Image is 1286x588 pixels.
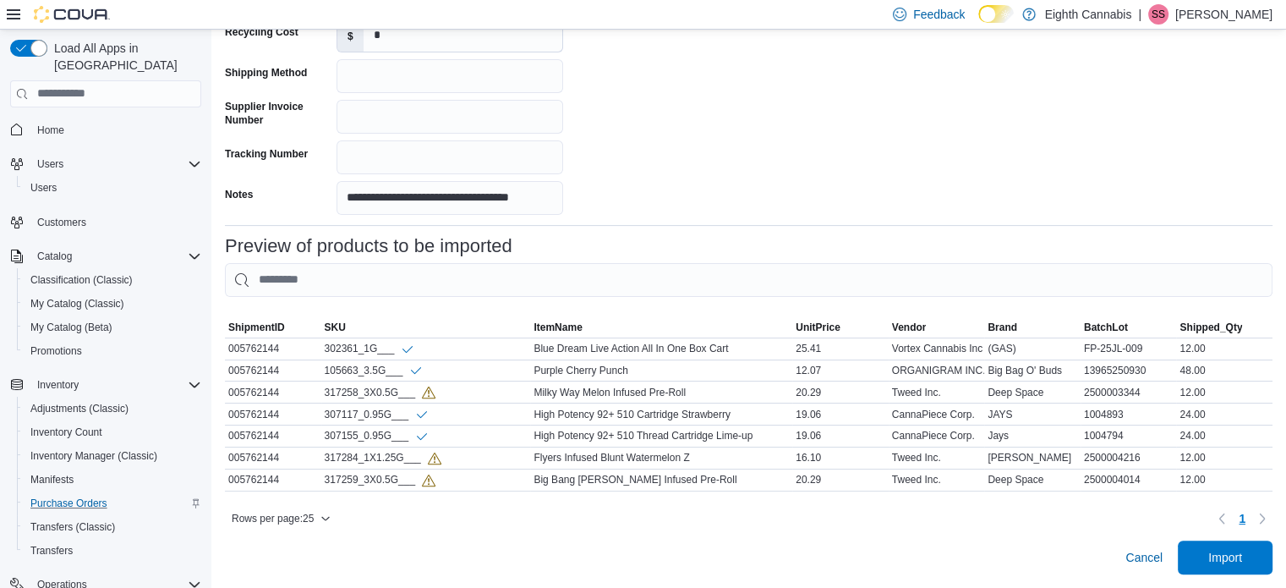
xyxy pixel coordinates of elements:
span: Brand [988,321,1017,334]
span: Home [30,119,201,140]
div: 13965250930 [1081,360,1177,381]
button: Users [17,176,208,200]
div: Deep Space [984,470,1081,490]
button: UnitPrice [792,317,889,338]
button: Rows per page:25 [225,508,337,529]
button: Adjustments (Classic) [17,397,208,420]
button: Users [30,154,70,174]
div: Blue Dream Live Action All In One Box Cart [530,338,792,359]
label: Recycling Cost [225,25,298,39]
div: 24.00 [1176,426,1272,446]
svg: Info [409,364,423,377]
div: Tweed Inc. [889,448,985,468]
svg: Info [428,452,441,465]
button: Inventory [30,375,85,395]
span: Cancel [1125,549,1163,566]
span: Customers [30,212,201,233]
button: Classification (Classic) [17,268,208,292]
div: Milky Way Melon Infused Pre-Roll [530,382,792,403]
p: Eighth Cannabis [1044,4,1131,25]
div: 16.10 [792,448,889,468]
div: Tweed Inc. [889,382,985,403]
span: Feedback [913,6,965,23]
span: Classification (Classic) [24,270,201,290]
ul: Pagination for table: MemoryTable from EuiInMemoryTable [1232,505,1252,532]
div: 1004794 [1081,426,1177,446]
span: Inventory [30,375,201,395]
span: My Catalog (Classic) [30,297,124,310]
div: Vortex Cannabis Inc [889,338,985,359]
span: Shipped_Qty [1179,321,1242,334]
button: ShipmentID [225,317,321,338]
span: Import [1208,549,1242,566]
a: My Catalog (Beta) [24,317,119,338]
div: Shari Smiley [1148,4,1168,25]
div: 317284_1X1.25G___ [325,451,441,465]
span: Inventory Manager (Classic) [30,449,157,463]
span: Manifests [30,473,74,486]
a: Purchase Orders [24,493,114,514]
div: Deep Space [984,382,1081,403]
span: Catalog [30,246,201,267]
span: ItemName [534,321,582,334]
span: Users [37,157,63,171]
button: Previous page [1212,508,1232,529]
div: FP-25JL-009 [1081,338,1177,359]
a: My Catalog (Classic) [24,294,131,314]
div: 005762144 [225,448,321,468]
span: My Catalog (Beta) [30,321,112,334]
button: Next page [1252,508,1272,529]
div: 12.07 [792,360,889,381]
div: 12.00 [1176,470,1272,490]
a: Transfers [24,541,79,561]
a: Inventory Manager (Classic) [24,446,164,466]
a: Promotions [24,341,89,361]
label: Notes [225,188,253,201]
span: UnitPrice [796,321,840,334]
div: 20.29 [792,382,889,403]
label: $ [337,19,364,52]
div: 20.29 [792,470,889,490]
div: Tweed Inc. [889,470,985,490]
p: [PERSON_NAME] [1175,4,1272,25]
div: 005762144 [225,382,321,403]
button: Catalog [30,246,79,267]
input: This is a search bar. As you type, the results lower in the page will automatically filter. [225,263,1272,297]
span: Adjustments (Classic) [24,398,201,419]
span: Classification (Classic) [30,273,133,287]
div: 307117_0.95G___ [325,407,429,421]
div: 005762144 [225,426,321,446]
button: Purchase Orders [17,492,208,515]
span: Purchase Orders [24,493,201,514]
span: Transfers (Classic) [24,517,201,537]
div: 1004893 [1081,404,1177,425]
div: ORGANIGRAM INC. [889,360,985,381]
span: Transfers (Classic) [30,520,115,534]
div: Big Bang [PERSON_NAME] Infused Pre-Roll [530,470,792,490]
a: Inventory Count [24,422,109,442]
span: Dark Mode [978,23,979,24]
button: Transfers [17,539,208,563]
svg: Info [401,343,414,356]
button: Users [3,152,208,176]
span: Users [30,154,201,174]
span: 1 [1239,510,1245,527]
svg: Info [422,386,435,399]
div: JAYS [984,404,1081,425]
span: Promotions [24,341,201,361]
div: CannaPiece Corp. [889,426,985,446]
div: 19.06 [792,404,889,425]
span: Transfers [30,544,73,558]
div: (GAS) [984,338,1081,359]
p: | [1138,4,1141,25]
svg: Info [415,430,429,443]
div: [PERSON_NAME] [984,448,1081,468]
button: SKU [321,317,531,338]
span: Manifests [24,470,201,490]
label: Tracking Number [225,147,308,161]
img: Cova [34,6,110,23]
span: My Catalog (Classic) [24,294,201,314]
div: 12.00 [1176,448,1272,468]
button: Inventory Count [17,420,208,444]
span: Customers [37,216,86,229]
